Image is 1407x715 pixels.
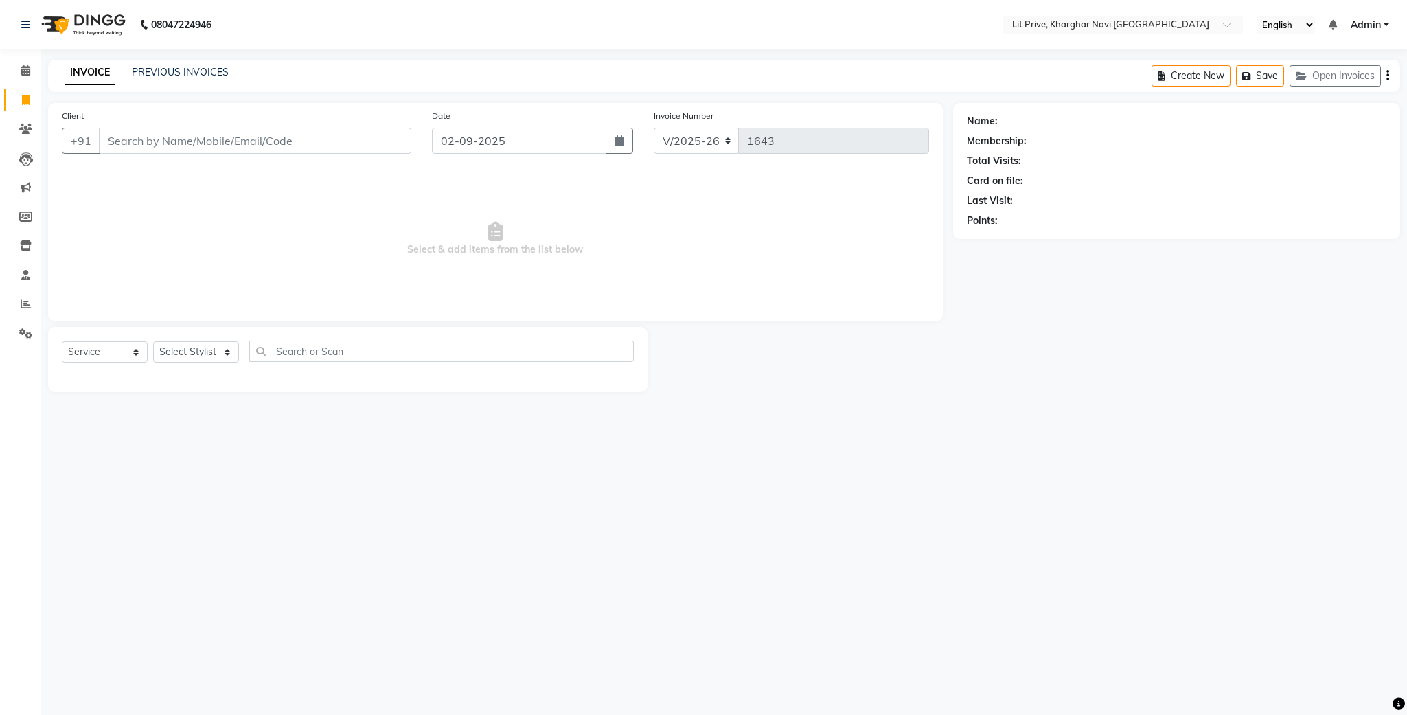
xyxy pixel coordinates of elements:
[967,214,998,228] div: Points:
[1290,65,1381,87] button: Open Invoices
[654,110,713,122] label: Invoice Number
[967,154,1021,168] div: Total Visits:
[132,66,229,78] a: PREVIOUS INVOICES
[1351,18,1381,32] span: Admin
[967,134,1027,148] div: Membership:
[35,5,129,44] img: logo
[432,110,450,122] label: Date
[249,341,634,362] input: Search or Scan
[967,114,998,128] div: Name:
[967,194,1013,208] div: Last Visit:
[65,60,115,85] a: INVOICE
[151,5,211,44] b: 08047224946
[1236,65,1284,87] button: Save
[62,110,84,122] label: Client
[62,128,100,154] button: +91
[99,128,411,154] input: Search by Name/Mobile/Email/Code
[62,170,929,308] span: Select & add items from the list below
[967,174,1023,188] div: Card on file:
[1152,65,1231,87] button: Create New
